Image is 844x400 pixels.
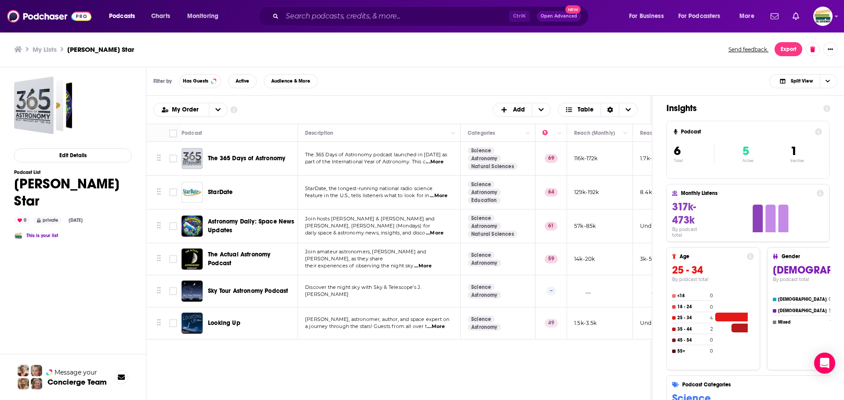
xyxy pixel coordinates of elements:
button: Export [775,42,802,56]
h4: 25 - 34 [677,315,708,321]
button: Show profile menu [813,7,833,26]
h4: 5 [829,308,832,314]
span: ...More [427,323,445,330]
span: StarDate [208,188,233,196]
a: Natural Sciences [468,163,517,170]
img: Jules Profile [31,365,42,376]
button: + Add [493,103,551,117]
div: Podcast [182,128,202,138]
span: Open Advanced [541,14,577,18]
span: For Podcasters [678,10,720,22]
a: The 365 Days of Astronomy [208,154,285,163]
a: Astronomy [468,155,501,162]
button: Column Actions [523,128,533,138]
span: New [565,5,581,14]
button: Choose View [558,103,638,117]
span: ...More [414,263,432,270]
button: Choose View [769,74,837,88]
span: feature in the U.S., tells listeners what to look for in [305,192,429,198]
p: 64 [545,188,558,197]
p: 57k-85k [574,222,596,230]
span: ...More [430,192,447,199]
img: Podchaser - Follow, Share and Rate Podcasts [7,8,91,25]
a: Charts [146,9,175,23]
a: Looking Up [208,319,240,328]
a: This is your list [26,233,58,238]
button: Move [156,252,162,266]
p: 49 [545,319,558,328]
h4: [DEMOGRAPHIC_DATA] [778,308,827,314]
button: Audience & More [264,74,318,88]
div: [DATE] [65,217,86,224]
a: Astronomy [468,223,501,230]
span: [PERSON_NAME], astronomer, author, and space expert on [305,316,449,322]
span: 1 [790,144,797,159]
a: Astronomy [468,189,501,196]
img: Astronomy Daily: Space News Updates [182,216,203,237]
button: Show More Button [823,42,837,56]
div: Search podcasts, credits, & more... [266,6,597,26]
img: Sydney Profile [18,365,29,376]
span: 6 [674,144,680,159]
button: Edit Details [14,148,132,162]
div: Open Intercom Messenger [814,353,835,374]
span: StarDate, the longest-running national radio science [305,185,433,191]
img: Barbara Profile [31,378,42,389]
a: Astronomy Daily: Space News Updates [208,217,295,235]
a: My Lists [33,45,57,54]
h4: 55+ [677,349,708,354]
a: Sky Tour Astronomy Podcast [182,281,203,302]
span: Join amateur astronomers, [PERSON_NAME] and [PERSON_NAME], as they share [305,249,426,262]
p: 1.7k-3.7k [640,155,663,162]
span: Astronomy Daily: Space News Updates [208,218,295,234]
span: Audience & More [271,79,310,83]
button: Move [156,285,162,298]
button: open menu [733,9,765,23]
button: Column Actions [448,128,458,138]
p: 14k-20k [574,255,595,263]
span: Add [513,107,525,113]
button: Active [228,74,257,88]
p: 3k-5.2k [640,255,659,263]
p: 61 [545,222,557,231]
h4: 0 [710,304,713,310]
p: 116k-172k [574,155,598,162]
span: The 365 Days of Astronomy [208,155,285,162]
a: Gooley Star [14,76,72,134]
img: Looking Up [182,313,203,334]
span: Discover the night sky with Sky & Telescope’s J. [PERSON_NAME] [305,284,421,297]
p: Total [674,159,714,163]
span: Join hosts [PERSON_NAME] & [PERSON_NAME] and [PERSON_NAME], [PERSON_NAME] (Mondays) for [305,216,435,229]
div: private [33,216,62,224]
h4: By podcast total [672,277,754,282]
span: a journey through the stars! Guests from all over t [305,323,427,329]
p: Active [742,159,753,163]
p: 8.4k-12k [640,188,662,196]
h4: Age [680,253,743,259]
h3: [PERSON_NAME] Star [67,45,134,54]
p: 59 [545,255,558,263]
div: Sort Direction [600,103,619,116]
span: The Actual Astronomy Podcast [208,251,270,267]
div: 0 [14,216,30,224]
img: The 365 Days of Astronomy [182,148,203,169]
a: Experiment Publicist [14,231,23,240]
span: More [739,10,754,22]
span: Toggle select row [169,287,177,295]
a: Science [468,215,495,222]
a: Science [468,252,495,259]
h1: Insights [666,103,816,114]
button: open menu [154,107,209,113]
p: 129k-192k [574,188,599,196]
h4: [DEMOGRAPHIC_DATA] [778,297,827,302]
span: My Order [172,107,202,113]
span: Has Guests [183,79,208,83]
h4: Podcast [681,129,811,135]
input: Search podcasts, credits, & more... [282,9,509,23]
span: Looking Up [208,319,240,327]
span: Logged in as ExperimentPublicist [813,7,833,26]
